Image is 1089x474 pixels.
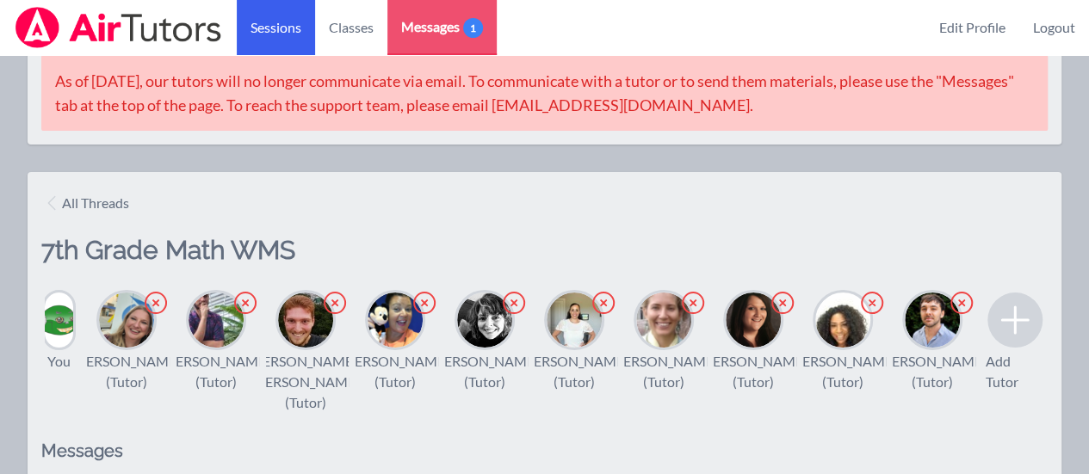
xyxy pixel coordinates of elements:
[41,186,136,220] a: All Threads
[547,292,602,348] img: Adrinna Beltre
[368,292,423,348] img: Peggy Koutas
[99,292,154,348] img: Sarah Skonicki
[879,351,987,392] div: [PERSON_NAME] (Tutor)
[47,351,71,372] div: You
[815,292,870,348] img: Michelle Dupin
[521,351,628,392] div: [PERSON_NAME] (Tutor)
[463,18,483,38] span: 1
[45,292,73,348] img: Kaitlyn Hall
[431,351,539,392] div: [PERSON_NAME] (Tutor)
[401,16,483,37] span: Messages
[189,292,244,348] img: Zachary D'Esposito
[457,292,512,348] img: Courtney Maher
[73,351,181,392] div: [PERSON_NAME] (Tutor)
[14,7,223,48] img: Airtutors Logo
[41,440,545,462] h2: Messages
[62,193,129,213] span: All Threads
[278,292,333,348] img: Vincent Astray-Caneda
[700,351,807,392] div: [PERSON_NAME] (Tutor)
[41,234,545,289] h2: 7th Grade Math WMS
[789,351,897,392] div: [PERSON_NAME] (Tutor)
[986,351,1044,392] div: Add Tutor
[726,292,781,348] img: Jacqueline Judge
[610,351,718,392] div: [PERSON_NAME] (Tutor)
[250,351,362,413] div: [PERSON_NAME]-[PERSON_NAME] (Tutor)
[905,292,960,348] img: Franco Uribe-Rheinbolt
[163,351,270,392] div: [PERSON_NAME] (Tutor)
[41,55,1048,131] div: As of [DATE], our tutors will no longer communicate via email. To communicate with a tutor or to ...
[342,351,449,392] div: [PERSON_NAME] (Tutor)
[636,292,691,348] img: Diana Andrade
